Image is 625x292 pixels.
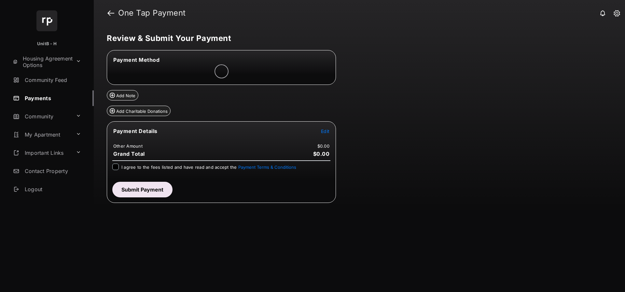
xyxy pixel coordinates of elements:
button: Add Note [107,90,138,100]
h5: Review & Submit Your Payment [107,34,607,42]
span: I agree to the fees listed and have read and accept the [121,165,296,170]
span: Edit [321,128,329,134]
button: Add Charitable Donations [107,106,171,116]
a: My Apartment [10,127,73,142]
span: Payment Details [113,128,158,134]
p: UnitB - H [37,41,57,47]
a: Payments [10,90,94,106]
a: Community [10,109,73,124]
a: Contact Property [10,163,94,179]
span: $0.00 [313,151,330,157]
a: Logout [10,181,94,197]
span: Payment Method [113,57,160,63]
img: svg+xml;base64,PHN2ZyB4bWxucz0iaHR0cDovL3d3dy53My5vcmcvMjAwMC9zdmciIHdpZHRoPSI2NCIgaGVpZ2h0PSI2NC... [36,10,57,31]
td: Other Amount [113,143,143,149]
a: Housing Agreement Options [10,54,73,70]
button: Submit Payment [112,182,173,197]
strong: One Tap Payment [118,9,186,17]
button: I agree to the fees listed and have read and accept the [238,165,296,170]
button: Edit [321,128,329,134]
span: Grand Total [113,151,145,157]
a: Community Feed [10,72,94,88]
a: Important Links [10,145,73,161]
td: $0.00 [317,143,330,149]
